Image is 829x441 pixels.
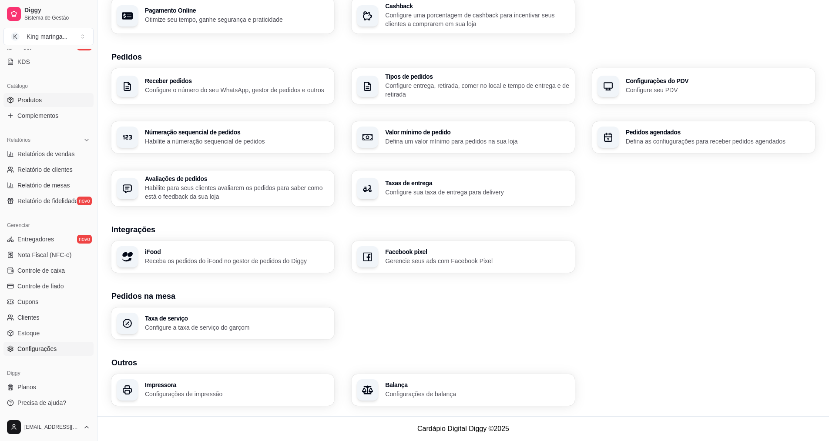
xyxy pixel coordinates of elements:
[24,14,90,21] span: Sistema de Gestão
[145,78,329,84] h3: Receber pedidos
[3,295,94,309] a: Cupons
[111,68,334,104] button: Receber pedidosConfigure o número do seu WhatsApp, gestor de pedidos e outros
[17,111,58,120] span: Complementos
[145,7,329,13] h3: Pagamento Online
[3,93,94,107] a: Produtos
[352,170,574,206] button: Taxas de entregaConfigure sua taxa de entrega para delivery
[111,357,815,369] h3: Outros
[145,382,329,388] h3: Impressora
[7,137,30,144] span: Relatórios
[97,416,829,441] footer: Cardápio Digital Diggy © 2025
[17,57,30,66] span: KDS
[145,137,329,146] p: Habilite a númeração sequencial de pedidos
[145,184,329,201] p: Habilite para seus clientes avaliarem os pedidos para saber como está o feedback da sua loja
[3,248,94,262] a: Nota Fiscal (NFC-e)
[385,257,569,265] p: Gerencie seus ads com Facebook Pixel
[11,32,20,41] span: K
[3,28,94,45] button: Select a team
[145,323,329,332] p: Configure a taxa de serviço do garçom
[3,279,94,293] a: Controle de fiado
[17,96,42,104] span: Produtos
[385,180,569,186] h3: Taxas de entrega
[3,232,94,246] a: Entregadoresnovo
[111,290,815,302] h3: Pedidos na mesa
[3,311,94,324] a: Clientes
[111,170,334,206] button: Avaliações de pedidosHabilite para seus clientes avaliarem os pedidos para saber como está o feed...
[626,137,810,146] p: Defina as confiugurações para receber pedidos agendados
[17,344,57,353] span: Configurações
[3,3,94,24] a: DiggySistema de Gestão
[385,137,569,146] p: Defina um valor mínimo para pedidos na sua loja
[111,307,334,339] button: Taxa de serviçoConfigure a taxa de serviço do garçom
[145,129,329,135] h3: Númeração sequencial de pedidos
[352,68,574,104] button: Tipos de pedidosConfigure entrega, retirada, comer no local e tempo de entrega e de retirada
[3,178,94,192] a: Relatório de mesas
[352,241,574,273] button: Facebook pixelGerencie seus ads com Facebook Pixel
[111,224,815,236] h3: Integrações
[385,81,569,99] p: Configure entrega, retirada, comer no local e tempo de entrega e de retirada
[3,326,94,340] a: Estoque
[385,249,569,255] h3: Facebook pixel
[145,315,329,321] h3: Taxa de serviço
[352,121,574,153] button: Valor mínimo de pedidoDefina um valor mínimo para pedidos na sua loja
[3,218,94,232] div: Gerenciar
[17,181,70,190] span: Relatório de mesas
[3,396,94,410] a: Precisa de ajuda?
[3,55,94,69] a: KDS
[3,194,94,208] a: Relatório de fidelidadenovo
[17,150,75,158] span: Relatórios de vendas
[626,78,810,84] h3: Configurações do PDV
[17,383,36,391] span: Planos
[27,32,67,41] div: King maringa ...
[111,51,815,63] h3: Pedidos
[3,79,94,93] div: Catálogo
[145,86,329,94] p: Configure o número do seu WhatsApp, gestor de pedidos e outros
[24,7,90,14] span: Diggy
[385,382,569,388] h3: Balança
[385,3,569,9] h3: Cashback
[592,68,815,104] button: Configurações do PDVConfigure seu PDV
[17,282,64,291] span: Controle de fiado
[111,241,334,273] button: iFoodReceba os pedidos do iFood no gestor de pedidos do Diggy
[17,165,73,174] span: Relatório de clientes
[17,266,65,275] span: Controle de caixa
[626,86,810,94] p: Configure seu PDV
[385,11,569,28] p: Configure uma porcentagem de cashback para incentivar seus clientes a comprarem em sua loja
[111,121,334,153] button: Númeração sequencial de pedidosHabilite a númeração sequencial de pedidos
[17,313,40,322] span: Clientes
[352,374,574,406] button: BalançaConfigurações de balança
[111,374,334,406] button: ImpressoraConfigurações de impressão
[145,249,329,255] h3: iFood
[24,424,80,431] span: [EMAIL_ADDRESS][DOMAIN_NAME]
[3,264,94,277] a: Controle de caixa
[385,73,569,80] h3: Tipos de pedidos
[3,380,94,394] a: Planos
[3,109,94,123] a: Complementos
[17,235,54,244] span: Entregadores
[145,15,329,24] p: Otimize seu tempo, ganhe segurança e praticidade
[3,342,94,356] a: Configurações
[3,366,94,380] div: Diggy
[3,163,94,177] a: Relatório de clientes
[385,390,569,398] p: Configurações de balança
[385,188,569,197] p: Configure sua taxa de entrega para delivery
[17,329,40,337] span: Estoque
[145,176,329,182] h3: Avaliações de pedidos
[17,297,38,306] span: Cupons
[626,129,810,135] h3: Pedidos agendados
[3,417,94,438] button: [EMAIL_ADDRESS][DOMAIN_NAME]
[385,129,569,135] h3: Valor mínimo de pedido
[3,147,94,161] a: Relatórios de vendas
[17,197,78,205] span: Relatório de fidelidade
[17,398,66,407] span: Precisa de ajuda?
[145,257,329,265] p: Receba os pedidos do iFood no gestor de pedidos do Diggy
[17,251,71,259] span: Nota Fiscal (NFC-e)
[592,121,815,153] button: Pedidos agendadosDefina as confiugurações para receber pedidos agendados
[145,390,329,398] p: Configurações de impressão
